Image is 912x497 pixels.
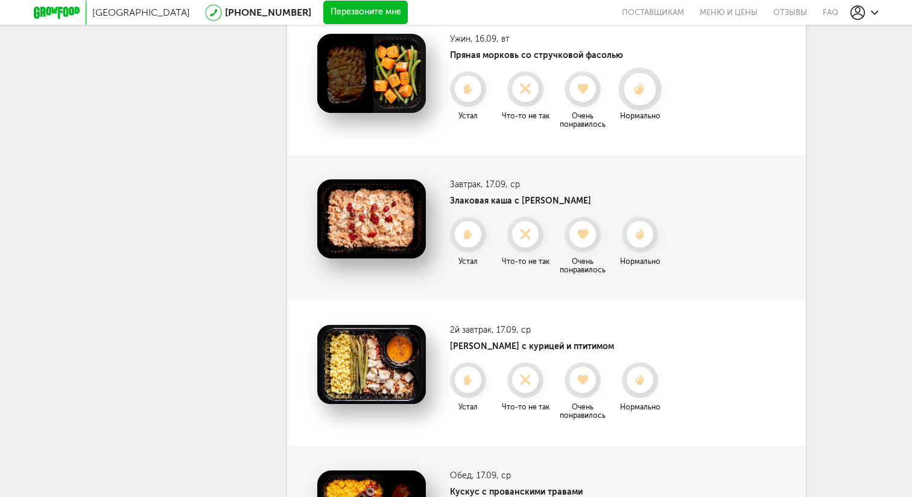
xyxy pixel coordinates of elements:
div: Очень понравилось [556,257,610,274]
a: [PHONE_NUMBER] [225,7,311,18]
div: Устал [441,257,495,266]
img: Злаковая каша с арахисом [317,179,426,258]
h3: Ужин [450,34,667,44]
div: Нормально [613,403,667,411]
h4: Кускус с прованскими травами [450,487,667,497]
h3: 2й завтрак [450,325,667,335]
span: , 17.09, ср [492,325,531,335]
span: , 17.09, ср [481,179,520,190]
div: Устал [441,403,495,411]
div: Нормально [613,257,667,266]
div: Что-то не так [498,112,553,120]
h3: Завтрак [450,179,667,190]
h3: Обед [450,470,667,481]
h4: [PERSON_NAME] с курицей и птитимом [450,341,667,351]
img: Салат с курицей и птитимом [317,325,426,404]
h4: Пряная морковь со стручковой фасолью [450,50,667,60]
div: Очень понравилось [556,112,610,129]
span: , 16.09, вт [470,34,510,44]
div: Что-то не так [498,257,553,266]
div: Что-то не так [498,403,553,411]
button: Перезвоните мне [323,1,408,25]
h4: Злаковая каша с [PERSON_NAME] [450,196,667,206]
div: Очень понравилось [556,403,610,420]
div: Нормально [613,112,667,120]
div: Устал [441,112,495,120]
img: Пряная морковь со стручковой фасолью [317,34,426,113]
span: [GEOGRAPHIC_DATA] [92,7,190,18]
span: , 17.09, ср [472,470,511,481]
